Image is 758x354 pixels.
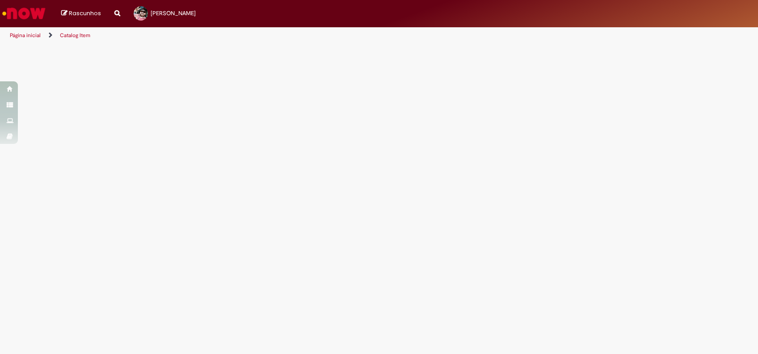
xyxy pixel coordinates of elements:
a: Catalog Item [60,32,90,39]
a: Rascunhos [61,9,101,18]
span: [PERSON_NAME] [151,9,196,17]
img: ServiceNow [1,4,47,22]
ul: Trilhas de página [7,27,499,44]
span: Rascunhos [69,9,101,17]
a: Página inicial [10,32,41,39]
